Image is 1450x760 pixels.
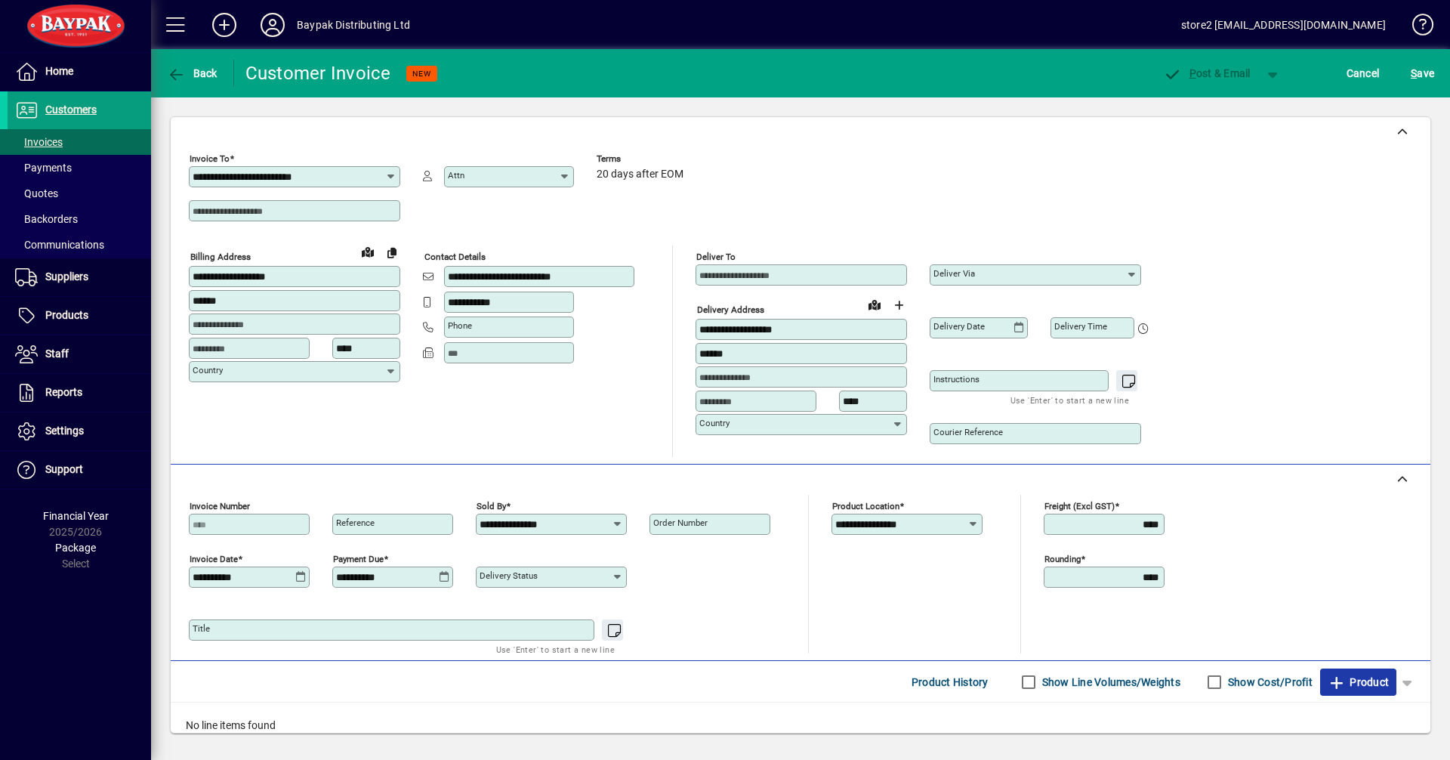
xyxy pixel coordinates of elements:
[15,213,78,225] span: Backorders
[356,239,380,264] a: View on map
[45,348,69,360] span: Staff
[1163,67,1251,79] span: ost & Email
[8,451,151,489] a: Support
[1181,13,1386,37] div: store2 [EMAIL_ADDRESS][DOMAIN_NAME]
[45,103,97,116] span: Customers
[333,554,384,564] mat-label: Payment due
[887,293,911,317] button: Choose address
[45,425,84,437] span: Settings
[43,510,109,522] span: Financial Year
[245,61,391,85] div: Customer Invoice
[8,232,151,258] a: Communications
[45,65,73,77] span: Home
[1320,669,1396,696] button: Product
[933,268,975,279] mat-label: Deliver via
[8,129,151,155] a: Invoices
[1010,391,1129,409] mat-hint: Use 'Enter' to start a new line
[597,154,687,164] span: Terms
[448,320,472,331] mat-label: Phone
[167,67,217,79] span: Back
[45,270,88,283] span: Suppliers
[412,69,431,79] span: NEW
[448,170,464,181] mat-label: Attn
[496,641,615,658] mat-hint: Use 'Enter' to start a new line
[1411,61,1434,85] span: ave
[8,258,151,296] a: Suppliers
[477,501,506,511] mat-label: Sold by
[905,669,995,696] button: Product History
[1343,60,1384,87] button: Cancel
[8,335,151,373] a: Staff
[190,554,238,564] mat-label: Invoice date
[1411,67,1417,79] span: S
[1044,554,1081,564] mat-label: Rounding
[200,11,248,39] button: Add
[699,418,730,428] mat-label: Country
[1044,501,1115,511] mat-label: Freight (excl GST)
[8,53,151,91] a: Home
[653,517,708,528] mat-label: Order number
[8,297,151,335] a: Products
[8,181,151,206] a: Quotes
[1155,60,1258,87] button: Post & Email
[8,412,151,450] a: Settings
[862,292,887,317] a: View on map
[45,309,88,321] span: Products
[933,321,985,332] mat-label: Delivery date
[696,252,736,262] mat-label: Deliver To
[1054,321,1107,332] mat-label: Delivery time
[45,463,83,475] span: Support
[190,501,250,511] mat-label: Invoice number
[193,623,210,634] mat-label: Title
[193,365,223,375] mat-label: Country
[933,427,1003,437] mat-label: Courier Reference
[15,187,58,199] span: Quotes
[480,570,538,581] mat-label: Delivery status
[1039,675,1180,690] label: Show Line Volumes/Weights
[1407,60,1438,87] button: Save
[171,703,1430,749] div: No line items found
[190,153,230,164] mat-label: Invoice To
[1401,3,1431,52] a: Knowledge Base
[163,60,221,87] button: Back
[15,136,63,148] span: Invoices
[912,670,989,694] span: Product History
[1189,67,1196,79] span: P
[380,240,404,264] button: Copy to Delivery address
[8,206,151,232] a: Backorders
[336,517,375,528] mat-label: Reference
[15,162,72,174] span: Payments
[1225,675,1313,690] label: Show Cost/Profit
[15,239,104,251] span: Communications
[1328,670,1389,694] span: Product
[248,11,297,39] button: Profile
[151,60,234,87] app-page-header-button: Back
[597,168,683,181] span: 20 days after EOM
[297,13,410,37] div: Baypak Distributing Ltd
[55,542,96,554] span: Package
[8,155,151,181] a: Payments
[45,386,82,398] span: Reports
[1347,61,1380,85] span: Cancel
[832,501,899,511] mat-label: Product location
[933,374,980,385] mat-label: Instructions
[8,374,151,412] a: Reports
